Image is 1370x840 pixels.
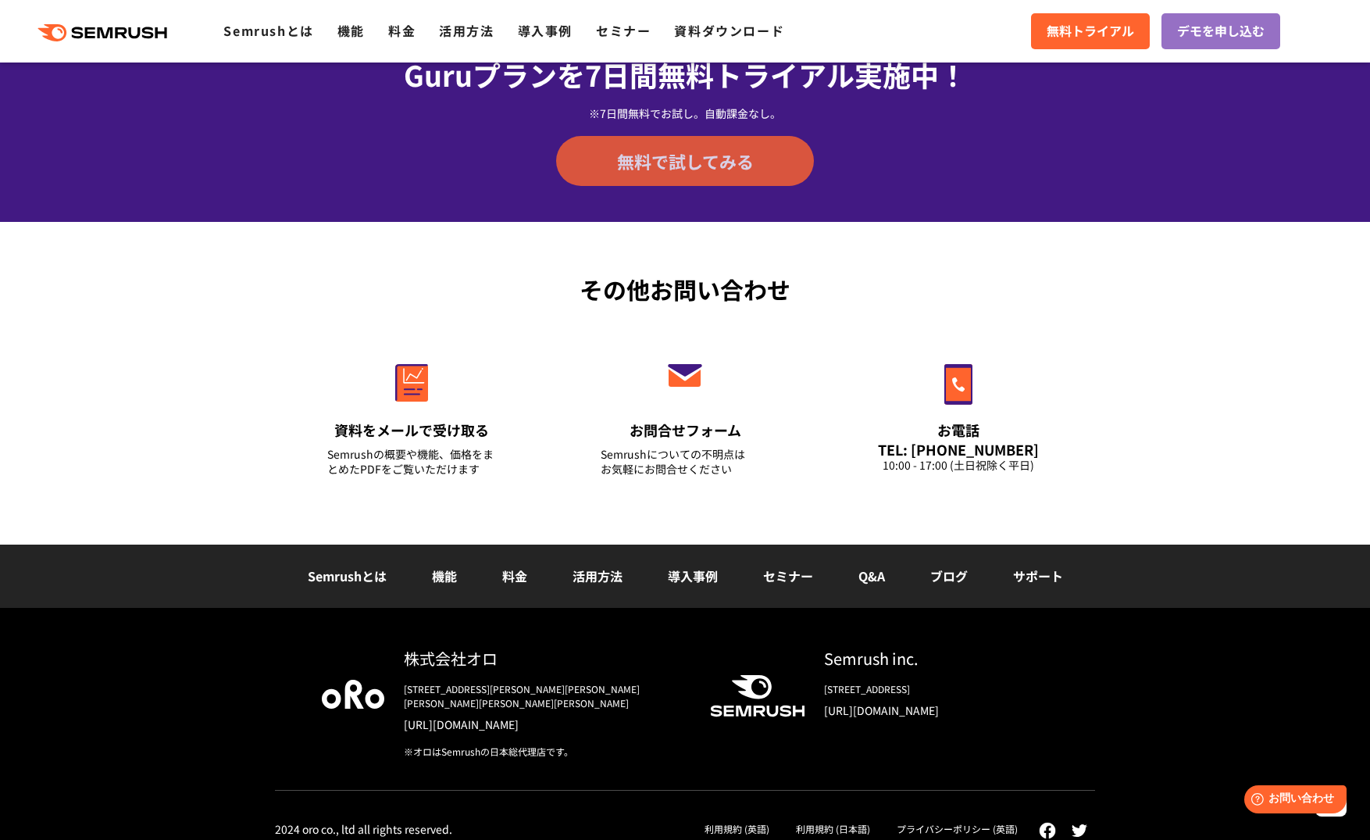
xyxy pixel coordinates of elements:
[796,822,870,835] a: 利用規約 (日本語)
[308,567,387,585] a: Semrushとは
[432,567,457,585] a: 機能
[337,21,365,40] a: 機能
[596,21,651,40] a: セミナー
[223,21,313,40] a: Semrushとは
[858,567,885,585] a: Q&A
[388,21,416,40] a: 料金
[294,331,529,496] a: 資料をメールで受け取る Semrushの概要や機能、価格をまとめたPDFをご覧いただけます
[556,136,814,186] a: 無料で試してみる
[674,21,784,40] a: 資料ダウンロード
[275,272,1095,307] div: その他お問い合わせ
[568,331,802,496] a: お問合せフォーム Semrushについての不明点はお気軽にお問合せください
[1177,21,1265,41] span: デモを申し込む
[601,420,769,440] div: お問合せフォーム
[601,447,769,477] div: Semrushについての不明点は お気軽にお問合せください
[275,53,1095,95] div: Guruプランを7日間
[404,717,685,732] a: [URL][DOMAIN_NAME]
[1047,21,1134,41] span: 無料トライアル
[322,680,384,708] img: oro company
[930,567,968,585] a: ブログ
[617,149,754,173] span: 無料で試してみる
[824,702,1048,718] a: [URL][DOMAIN_NAME]
[439,21,494,40] a: 活用方法
[874,458,1043,473] div: 10:00 - 17:00 (土日祝除く平日)
[1161,13,1280,49] a: デモを申し込む
[502,567,527,585] a: 料金
[763,567,813,585] a: セミナー
[1231,779,1353,823] iframe: Help widget launcher
[518,21,573,40] a: 導入事例
[573,567,623,585] a: 活用方法
[404,745,685,759] div: ※オロはSemrushの日本総代理店です。
[658,54,967,95] span: 無料トライアル実施中！
[1072,824,1087,837] img: twitter
[275,105,1095,121] div: ※7日間無料でお試し。自動課金なし。
[705,822,769,835] a: 利用規約 (英語)
[824,647,1048,670] div: Semrush inc.
[824,682,1048,696] div: [STREET_ADDRESS]
[1039,822,1056,839] img: facebook
[327,447,496,477] div: Semrushの概要や機能、価格をまとめたPDFをご覧いただけます
[404,682,685,710] div: [STREET_ADDRESS][PERSON_NAME][PERSON_NAME][PERSON_NAME][PERSON_NAME][PERSON_NAME]
[327,420,496,440] div: 資料をメールで受け取る
[874,420,1043,440] div: お電話
[1013,567,1063,585] a: サポート
[897,822,1018,835] a: プライバシーポリシー (英語)
[275,822,452,836] div: 2024 oro co., ltd all rights reserved.
[1031,13,1150,49] a: 無料トライアル
[874,441,1043,458] div: TEL: [PHONE_NUMBER]
[404,647,685,670] div: 株式会社オロ
[668,567,718,585] a: 導入事例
